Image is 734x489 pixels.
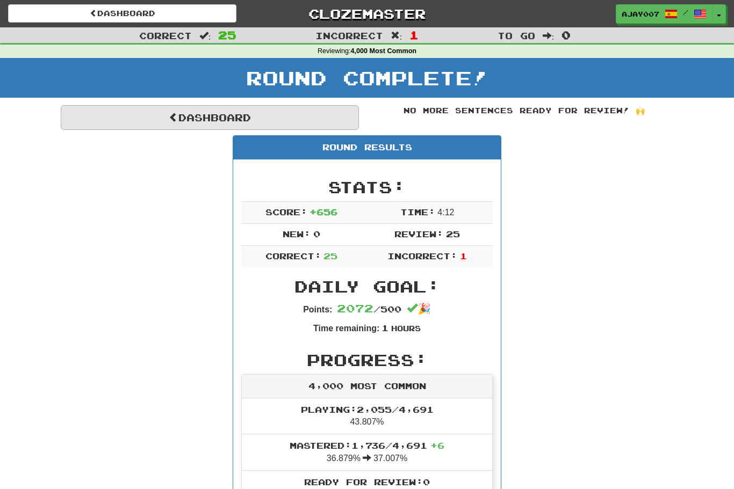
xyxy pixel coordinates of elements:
[218,28,236,41] span: 25
[303,305,332,314] strong: Points:
[562,28,571,41] span: 0
[543,31,555,40] span: :
[313,229,320,239] span: 0
[382,323,388,333] span: 1
[304,477,430,487] span: Ready for Review: 0
[400,207,435,217] span: Time:
[61,105,359,130] a: Dashboard
[253,4,481,23] a: Clozemaster
[199,31,211,40] span: :
[437,208,454,217] span: 4 : 12
[139,30,192,41] span: Correct
[616,4,713,24] a: ajay007 /
[323,251,337,261] span: 25
[265,207,307,217] span: Score:
[242,375,492,398] div: 4,000 Most Common
[391,31,402,40] span: :
[498,30,535,41] span: To go
[241,351,493,369] h2: Progress:
[8,4,236,23] a: Dashboard
[394,229,443,239] span: Review:
[4,67,730,89] h1: Round Complete!
[233,136,501,159] div: Round Results
[241,278,493,295] h2: Daily Goal:
[446,229,460,239] span: 25
[622,9,659,19] span: ajay007
[301,404,434,414] span: Playing: 2,055 / 4,691
[351,47,416,55] strong: 4,000 Most Common
[387,251,457,261] span: Incorrect:
[407,303,431,315] span: 🎉
[315,30,383,41] span: Incorrect
[337,304,401,314] span: / 500
[290,440,444,450] span: Mastered: 1,736 / 4,691
[409,28,419,41] span: 1
[460,251,467,261] span: 1
[391,324,421,333] small: Hours
[310,207,337,217] span: + 656
[241,178,493,196] h2: Stats:
[283,229,311,239] span: New:
[242,398,492,435] li: 43.807%
[337,302,373,315] span: 2072
[265,251,321,261] span: Correct:
[683,9,688,16] span: /
[242,434,492,471] li: 36.879% 37.007%
[375,105,673,116] div: No more sentences ready for review! 🙌
[313,324,379,333] strong: Time remaining:
[430,440,444,450] span: + 6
